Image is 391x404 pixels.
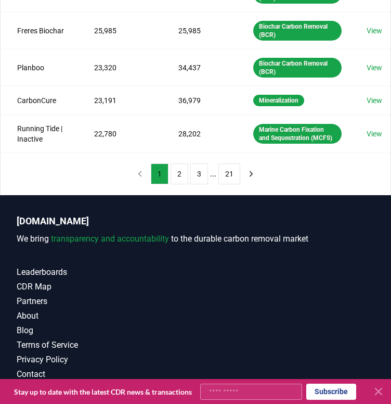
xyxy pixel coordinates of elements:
[51,234,169,244] span: transparency and accountability
[242,163,260,184] button: next page
[367,62,382,73] a: View
[17,281,374,293] a: CDR Map
[253,58,342,78] div: Biochar Carbon Removal (BCR)
[367,95,382,106] a: View
[171,163,188,184] button: 2
[1,49,77,86] td: Planboo
[17,295,374,308] a: Partners
[253,95,304,106] div: Mineralization
[253,21,342,41] div: Biochar Carbon Removal (BCR)
[77,115,162,153] td: 22,780
[77,86,162,115] td: 23,191
[17,324,374,337] a: Blog
[17,233,374,245] p: We bring to the durable carbon removal market
[1,115,77,153] td: Running Tide | Inactive
[1,86,77,115] td: CarbonCure
[17,353,374,366] a: Privacy Policy
[367,129,382,139] a: View
[162,49,237,86] td: 34,437
[1,12,77,49] td: Freres Biochar
[17,310,374,322] a: About
[17,339,374,351] a: Terms of Service
[162,12,237,49] td: 25,985
[218,163,240,184] button: 21
[367,26,382,36] a: View
[77,49,162,86] td: 23,320
[190,163,208,184] button: 3
[162,115,237,153] td: 28,202
[162,86,237,115] td: 36,979
[77,12,162,49] td: 25,985
[151,163,168,184] button: 1
[17,266,374,279] a: Leaderboards
[210,168,216,180] li: ...
[17,368,374,381] a: Contact
[253,124,342,144] div: Marine Carbon Fixation and Sequestration (MCFS)
[17,214,374,229] p: [DOMAIN_NAME]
